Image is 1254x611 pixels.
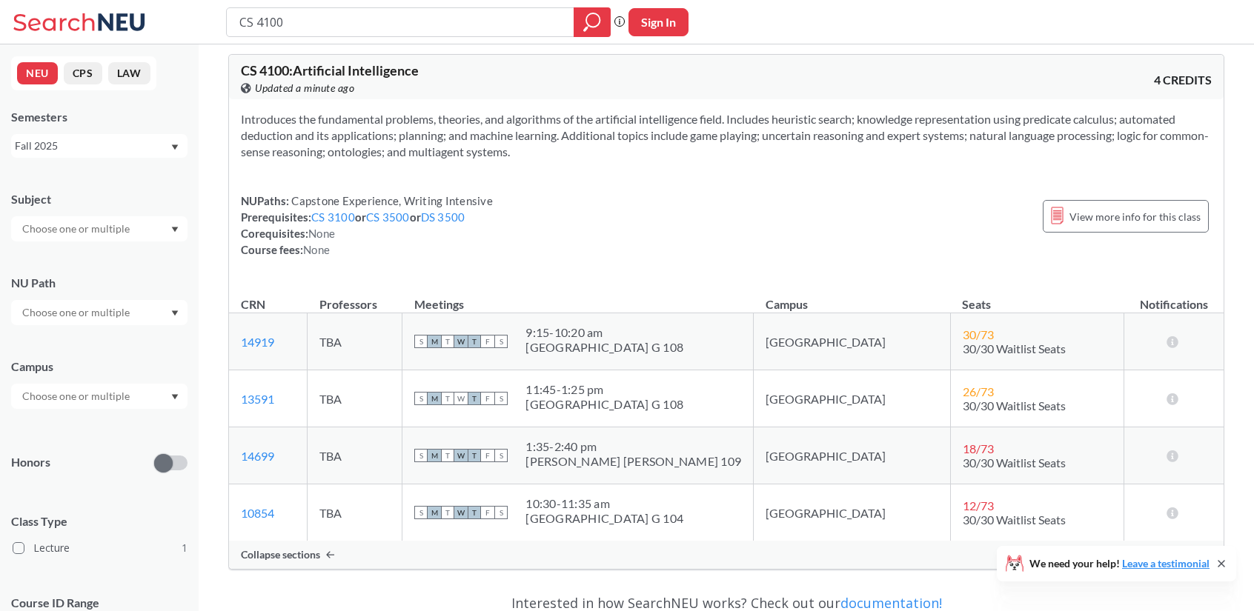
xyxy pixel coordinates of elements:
div: 10:30 - 11:35 am [525,496,683,511]
a: 10854 [241,506,274,520]
span: View more info for this class [1069,207,1201,226]
th: Notifications [1124,281,1224,313]
div: Semesters [11,109,188,125]
div: CRN [241,296,265,313]
button: Sign In [628,8,689,36]
span: 30/30 Waitlist Seats [963,398,1066,413]
span: F [481,506,494,519]
td: [GEOGRAPHIC_DATA] [754,427,951,484]
div: magnifying glass [574,7,611,37]
section: Introduces the fundamental problems, theories, and algorithms of the artificial intelligence fiel... [241,111,1212,160]
td: [GEOGRAPHIC_DATA] [754,370,951,427]
span: S [494,335,508,348]
span: Updated a minute ago [255,80,354,96]
svg: Dropdown arrow [171,144,179,150]
span: CS 4100 : Artificial Intelligence [241,62,419,79]
input: Choose one or multiple [15,220,139,238]
div: 1:35 - 2:40 pm [525,439,741,454]
span: T [441,449,454,462]
span: T [468,335,481,348]
div: Collapse sections [229,541,1224,569]
span: F [481,449,494,462]
span: We need your help! [1029,558,1210,569]
a: DS 3500 [421,210,465,224]
div: Fall 2025 [15,138,170,154]
span: M [428,449,441,462]
div: Dropdown arrow [11,384,188,409]
span: W [454,392,468,405]
svg: Dropdown arrow [171,227,179,233]
span: None [308,227,335,240]
div: Subject [11,191,188,207]
span: Class Type [11,513,188,530]
span: T [441,392,454,405]
a: 14699 [241,449,274,463]
div: Dropdown arrow [11,300,188,325]
td: TBA [308,370,402,427]
span: 30 / 73 [963,327,994,341]
svg: magnifying glass [583,12,601,33]
div: Dropdown arrow [11,216,188,241]
td: [GEOGRAPHIC_DATA] [754,484,951,541]
span: S [414,506,428,519]
span: W [454,506,468,519]
div: 11:45 - 1:25 pm [525,382,683,397]
div: Fall 2025Dropdown arrow [11,134,188,158]
span: 18 / 73 [963,441,994,455]
span: S [494,392,508,405]
span: S [414,335,428,348]
div: [GEOGRAPHIC_DATA] G 108 [525,340,683,355]
span: None [303,243,330,256]
span: 4 CREDITS [1154,72,1212,88]
span: S [414,449,428,462]
a: Leave a testimonial [1122,557,1210,570]
span: 12 / 73 [963,498,994,512]
td: TBA [308,484,402,541]
span: S [414,392,428,405]
input: Choose one or multiple [15,387,139,405]
span: T [441,506,454,519]
td: TBA [308,313,402,370]
button: NEU [17,62,58,84]
div: [GEOGRAPHIC_DATA] G 108 [525,397,683,412]
span: S [494,449,508,462]
a: CS 3100 [311,210,355,224]
span: F [481,335,494,348]
input: Class, professor, course number, "phrase" [238,10,563,35]
div: [PERSON_NAME] [PERSON_NAME] 109 [525,454,741,469]
div: [GEOGRAPHIC_DATA] G 104 [525,511,683,526]
a: 14919 [241,335,274,349]
svg: Dropdown arrow [171,394,179,400]
td: TBA [308,427,402,484]
span: T [468,449,481,462]
span: T [468,506,481,519]
label: Lecture [13,538,188,558]
span: M [428,506,441,519]
p: Honors [11,454,50,471]
div: 9:15 - 10:20 am [525,325,683,340]
span: 30/30 Waitlist Seats [963,512,1066,527]
th: Meetings [402,281,754,313]
span: T [441,335,454,348]
th: Professors [308,281,402,313]
span: Capstone Experience, Writing Intensive [289,194,493,207]
span: 1 [182,540,188,556]
span: W [454,449,468,462]
span: Collapse sections [241,548,320,561]
th: Campus [754,281,951,313]
button: LAW [108,62,150,84]
span: F [481,392,494,405]
span: W [454,335,468,348]
div: NUPaths: Prerequisites: or or Corequisites: Course fees: [241,193,493,258]
span: 26 / 73 [963,384,994,398]
span: M [428,392,441,405]
span: M [428,335,441,348]
span: 30/30 Waitlist Seats [963,341,1066,355]
a: 13591 [241,392,274,406]
svg: Dropdown arrow [171,310,179,316]
div: NU Path [11,275,188,291]
span: 30/30 Waitlist Seats [963,455,1066,470]
a: CS 3500 [366,210,410,224]
td: [GEOGRAPHIC_DATA] [754,313,951,370]
th: Seats [950,281,1124,313]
